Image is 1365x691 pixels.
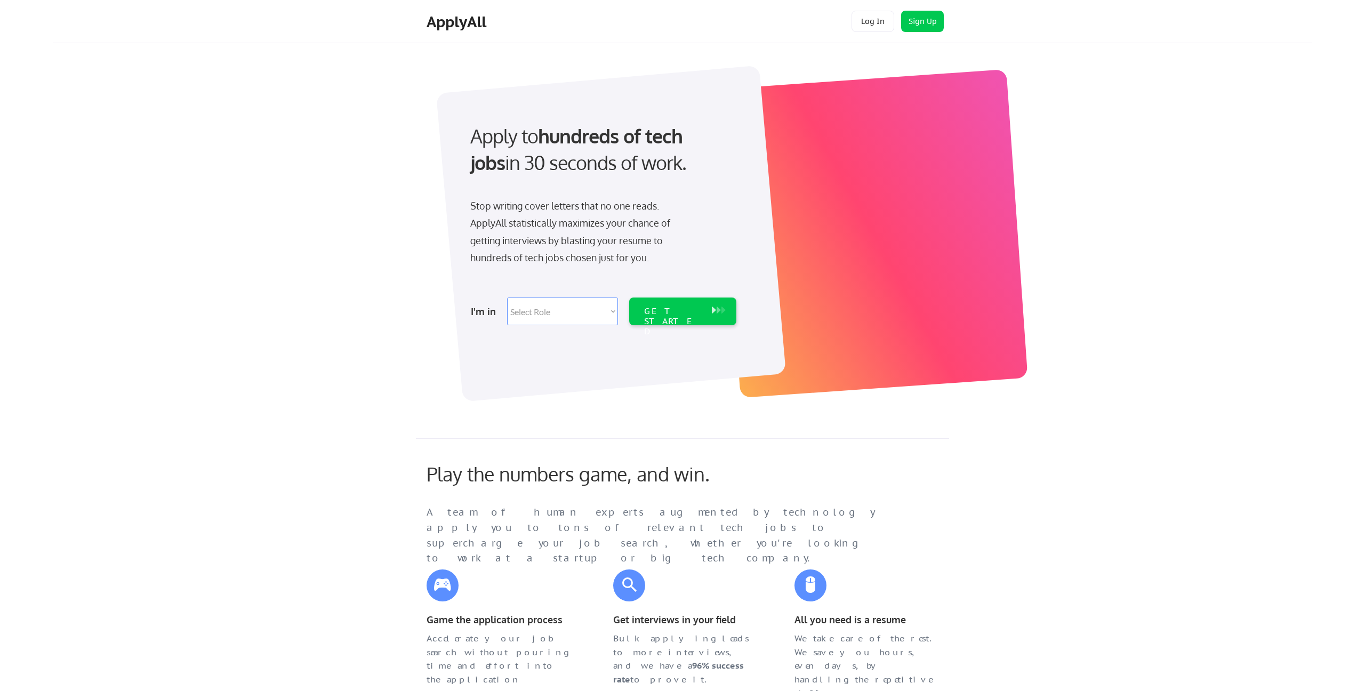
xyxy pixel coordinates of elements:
div: Bulk applying leads to more interviews, and we have a to prove it. [613,632,757,686]
strong: hundreds of tech jobs [470,124,687,174]
strong: 96% success rate [613,660,746,685]
div: I'm in [471,303,501,320]
div: Apply to in 30 seconds of work. [470,123,732,176]
button: Log In [852,11,894,32]
div: All you need is a resume [794,612,938,628]
div: ApplyAll [427,13,489,31]
div: Stop writing cover letters that no one reads. ApplyAll statistically maximizes your chance of get... [470,197,689,267]
div: Game the application process [427,612,571,628]
div: Play the numbers game, and win. [427,462,757,485]
button: Sign Up [901,11,944,32]
div: GET STARTED [644,306,701,337]
div: Get interviews in your field [613,612,757,628]
div: A team of human experts augmented by technology apply you to tons of relevant tech jobs to superc... [427,505,896,566]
